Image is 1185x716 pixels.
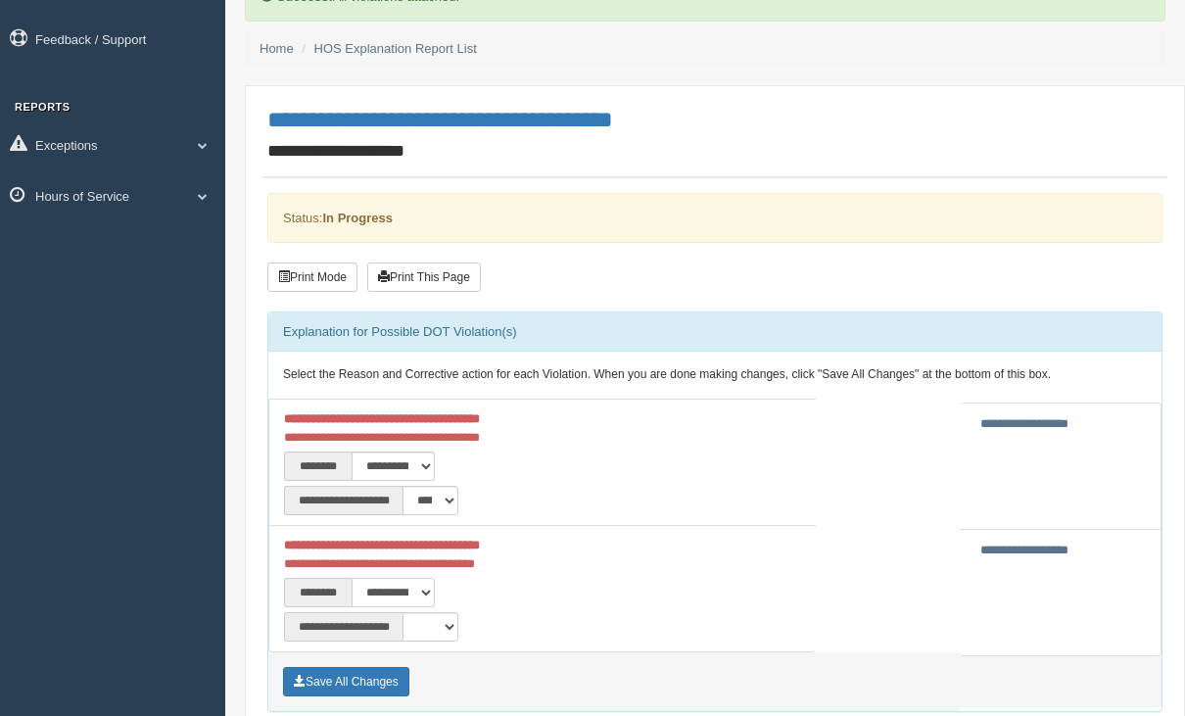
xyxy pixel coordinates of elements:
a: Home [260,41,294,56]
button: Print This Page [367,263,481,292]
strong: In Progress [322,211,393,225]
button: Print Mode [267,263,357,292]
div: Explanation for Possible DOT Violation(s) [268,312,1161,352]
div: Select the Reason and Corrective action for each Violation. When you are done making changes, cli... [268,352,1161,399]
button: Save [283,667,409,696]
div: Status: [267,193,1162,243]
a: HOS Explanation Report List [314,41,477,56]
